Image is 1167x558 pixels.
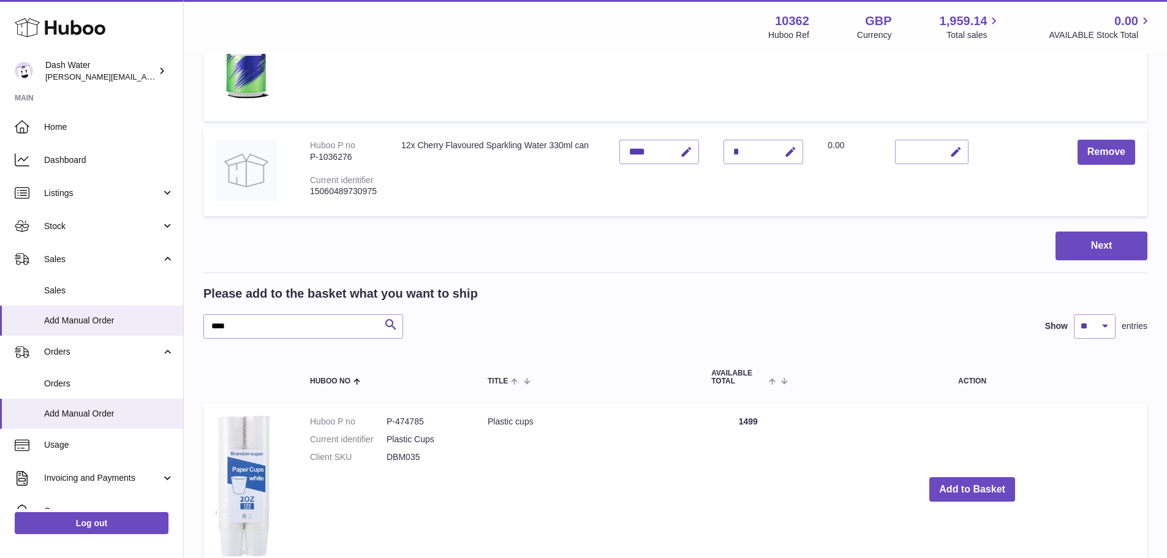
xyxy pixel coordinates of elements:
[310,416,387,428] dt: Huboo P no
[44,315,174,326] span: Add Manual Order
[310,140,355,150] div: Huboo P no
[310,377,350,385] span: Huboo no
[45,59,156,83] div: Dash Water
[387,434,463,445] dd: Plastic Cups
[44,378,174,390] span: Orders
[44,346,161,358] span: Orders
[44,154,174,166] span: Dashboard
[44,187,161,199] span: Listings
[44,472,161,484] span: Invoicing and Payments
[1049,29,1152,41] span: AVAILABLE Stock Total
[44,505,174,517] span: Cases
[310,151,377,163] div: P-1036276
[1056,232,1147,260] button: Next
[940,13,988,29] span: 1,959.14
[389,127,607,216] td: 12x Cherry Flavoured Sparkling Water 330ml can
[310,186,377,197] div: 15060489730975
[216,140,277,201] img: 12x Cherry Flavoured Sparkling Water 330ml can
[940,13,1002,41] a: 1,959.14 Total sales
[1114,13,1138,29] span: 0.00
[1049,13,1152,41] a: 0.00 AVAILABLE Stock Total
[44,408,174,420] span: Add Manual Order
[310,175,374,185] div: Current identifier
[44,439,174,451] span: Usage
[15,62,33,80] img: james@dash-water.com
[946,29,1001,41] span: Total sales
[387,451,463,463] dd: DBM035
[15,512,168,534] a: Log out
[310,434,387,445] dt: Current identifier
[310,451,387,463] dt: Client SKU
[865,13,891,29] strong: GBP
[775,13,809,29] strong: 10362
[203,285,478,302] h2: Please add to the basket what you want to ship
[929,477,1015,502] button: Add to Basket
[45,72,246,81] span: [PERSON_NAME][EMAIL_ADDRESS][DOMAIN_NAME]
[387,416,463,428] dd: P-474785
[857,29,892,41] div: Currency
[797,357,1147,398] th: Action
[1122,320,1147,332] span: entries
[1078,140,1135,165] button: Remove
[44,121,174,133] span: Home
[768,29,809,41] div: Huboo Ref
[44,221,161,232] span: Stock
[44,254,161,265] span: Sales
[1045,320,1068,332] label: Show
[44,285,174,296] span: Sales
[828,140,844,150] span: 0.00
[711,369,766,385] span: AVAILABLE Total
[488,377,508,385] span: Title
